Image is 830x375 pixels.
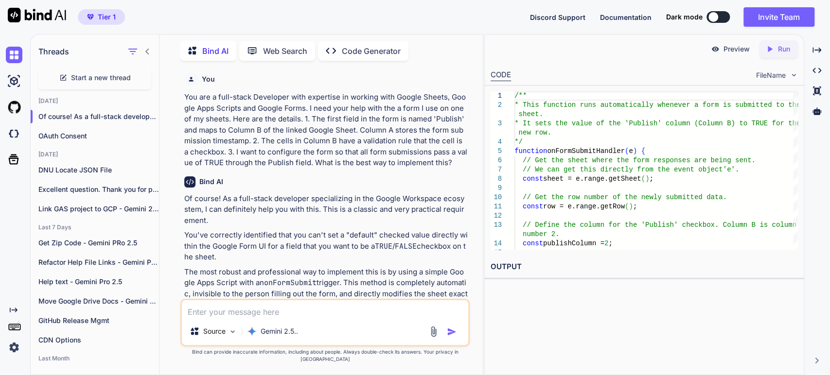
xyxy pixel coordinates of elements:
span: onFormSubmitHandler [547,147,625,155]
button: Invite Team [743,7,814,27]
h2: [DATE] [31,151,159,158]
span: publishColumn = [543,239,604,247]
div: 11 [491,202,502,211]
span: // Get the sheet where the form responses are bein [523,156,727,164]
div: 7 [491,165,502,174]
div: CODE [491,69,511,81]
p: Gemini 2.5.. [261,326,298,336]
img: Pick Models [229,327,237,336]
img: chevron down [790,71,798,79]
img: githubLight [6,99,22,116]
h2: OUTPUT [485,256,804,278]
div: 4 [491,137,502,147]
span: olumn B is column [727,221,796,229]
p: You've correctly identified that you can't set a "default" checked value directly within the Goog... [184,230,468,263]
button: Discord Support [530,12,585,22]
div: 10 [491,193,502,202]
span: * This function runs automatically whenever a for [514,101,715,109]
span: ( [641,175,645,183]
div: 14 [491,239,502,248]
div: 8 [491,174,502,184]
img: settings [6,339,22,356]
img: darkCloudIdeIcon [6,125,22,142]
img: icon [447,327,457,337]
div: 1 [491,91,502,101]
span: row = e.range.getRow [543,203,625,210]
p: Get Zip Code - Gemini PRo 2.5 [38,238,159,248]
p: You are a full-stack Developer with expertise in working with Google Sheets, Google Apps Scripts ... [184,92,468,169]
span: FileName [756,70,786,80]
img: chat [6,47,22,63]
p: Link GAS project to GCP - Gemini 2.5 Pro [38,204,159,214]
div: 15 [491,248,502,257]
img: premium [87,14,94,20]
span: number 2. [523,230,560,238]
span: ) [645,175,649,183]
span: const [523,203,543,210]
img: ai-studio [6,73,22,89]
span: m is submitted to the [714,101,800,109]
p: Preview [724,44,750,54]
span: g sent. [727,156,756,164]
span: 'e'. [723,166,739,173]
p: Run [778,44,790,54]
code: onFormSubmit [264,278,317,288]
span: // Get the row number of the newly submitted data. [523,193,727,201]
h2: Last Month [31,355,159,362]
span: Discord Support [530,13,585,21]
img: preview [711,45,720,53]
span: ; [633,203,636,210]
span: 2 [604,239,608,247]
p: GitHub Release Mgmt [38,316,159,325]
span: ; [649,175,653,183]
p: Web Search [263,45,307,57]
p: CDN Options [38,335,159,345]
div: 13 [491,221,502,230]
h6: Bind AI [199,177,223,187]
div: 2 [491,101,502,110]
span: // We can get this directly from the event object [523,166,723,173]
div: 3 [491,119,502,128]
p: The most robust and professional way to implement this is by using a simple Google Apps Script wi... [184,267,468,310]
h6: You [202,74,215,84]
h2: Last 7 Days [31,223,159,231]
span: sheet. [518,110,543,118]
p: Bind can provide inaccurate information, including about people. Always double-check its answers.... [180,348,470,363]
code: FALSE [395,241,417,251]
p: Excellent question. Thank you for providing that... [38,185,159,194]
span: function [514,147,547,155]
span: // Define the column for the 'Publish' checkbox. C [523,221,727,229]
img: Bind AI [8,8,66,22]
p: Of course! As a full-stack developer spe... [38,112,159,121]
img: Gemini 2.5 Pro [247,326,257,336]
span: ) [629,203,633,210]
span: ; [608,239,612,247]
code: TRUE [375,241,392,251]
span: e [629,147,633,155]
span: { [641,147,645,155]
span: new row. [518,129,551,136]
span: mn B) to TRUE for the [714,119,800,127]
p: DNU Locate JSON File [38,165,159,175]
span: ) [633,147,636,155]
span: ( [625,147,629,155]
span: const [523,175,543,183]
p: Source [203,326,226,336]
button: Documentation [600,12,652,22]
div: 12 [491,211,502,221]
p: Bind AI [202,45,229,57]
p: Code Generator [342,45,401,57]
h1: Threads [38,46,69,57]
span: Tier 1 [98,12,116,22]
span: const [523,239,543,247]
div: 5 [491,147,502,156]
div: 6 [491,156,502,165]
span: Documentation [600,13,652,21]
div: 9 [491,184,502,193]
p: Help text - Gemini Pro 2.5 [38,277,159,287]
span: ( [625,203,629,210]
span: Dark mode [666,12,703,22]
p: Refactor Help File Links - Gemini Pro 2.5 [38,257,159,267]
button: premiumTier 1 [78,9,125,25]
span: * It sets the value of the 'Publish' column (Colu [514,119,715,127]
